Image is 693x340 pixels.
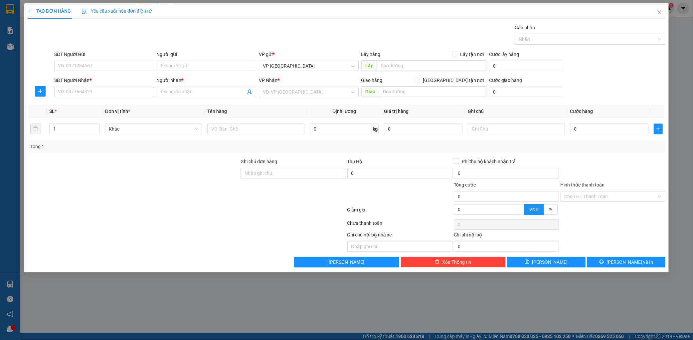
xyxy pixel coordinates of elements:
[372,124,379,134] span: kg
[259,51,359,58] div: VP gửi
[377,60,486,71] input: Dọc đường
[347,231,452,241] div: Ghi chú nội bộ nhà xe
[529,207,539,212] span: VND
[347,206,453,218] div: Giảm giá
[332,109,356,114] span: Định lượng
[650,3,669,22] button: Close
[49,109,55,114] span: SL
[247,89,252,95] span: user-add
[347,241,452,252] input: Nhập ghi chú
[105,109,130,114] span: Đơn vị tính
[347,159,362,164] span: Thu Hộ
[361,52,381,57] span: Lấy hàng
[54,77,154,84] div: SĐT Người Nhận
[259,78,277,83] span: VP Nhận
[30,143,267,150] div: Tổng: 1
[654,126,662,132] span: plus
[454,182,476,187] span: Tổng cước
[82,9,87,14] img: icon
[435,259,439,265] span: delete
[459,158,518,165] span: Phí thu hộ khách nhận trả
[489,61,563,71] input: Cước lấy hàng
[420,77,486,84] span: [GEOGRAPHIC_DATA] tận nơi
[263,61,355,71] span: VP Mỹ Đình
[525,259,529,265] span: save
[35,86,46,97] button: plus
[361,78,383,83] span: Giao hàng
[30,124,41,134] button: delete
[361,60,377,71] span: Lấy
[384,124,462,134] input: 0
[361,86,379,97] span: Giao
[384,109,409,114] span: Giá trị hàng
[28,9,32,13] span: plus
[82,8,152,14] span: Yêu cầu xuất hóa đơn điện tử
[489,78,522,83] label: Cước giao hàng
[532,258,568,266] span: [PERSON_NAME]
[241,159,277,164] label: Ghi chú đơn hàng
[515,25,535,30] label: Gán nhãn
[489,52,519,57] label: Cước lấy hàng
[489,87,563,97] input: Cước giao hàng
[294,257,399,267] button: [PERSON_NAME]
[109,124,198,134] span: Khác
[457,51,486,58] span: Lấy tận nơi
[3,40,78,49] li: [PERSON_NAME]
[347,219,453,231] div: Chưa thanh toán
[207,124,304,134] input: VD: Bàn, Ghế
[379,86,486,97] input: Dọc đường
[454,231,559,241] div: Chi phí nội bộ
[241,168,346,178] input: Ghi chú đơn hàng
[599,259,604,265] span: printer
[54,51,154,58] div: SĐT Người Gửi
[549,207,552,212] span: %
[657,10,662,15] span: close
[28,8,71,14] span: TẠO ĐƠN HÀNG
[465,105,568,118] th: Ghi chú
[3,49,78,59] li: In ngày: 17:26 15/09
[606,258,653,266] span: [PERSON_NAME] và In
[654,124,663,134] button: plus
[156,51,256,58] div: Người gửi
[560,182,605,187] label: Hình thức thanh toán
[35,89,45,94] span: plus
[468,124,565,134] input: Ghi Chú
[442,258,471,266] span: Xóa Thông tin
[507,257,586,267] button: save[PERSON_NAME]
[401,257,506,267] button: deleteXóa Thông tin
[207,109,227,114] span: Tên hàng
[570,109,593,114] span: Cước hàng
[156,77,256,84] div: Người nhận
[329,258,364,266] span: [PERSON_NAME]
[587,257,665,267] button: printer[PERSON_NAME] và In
